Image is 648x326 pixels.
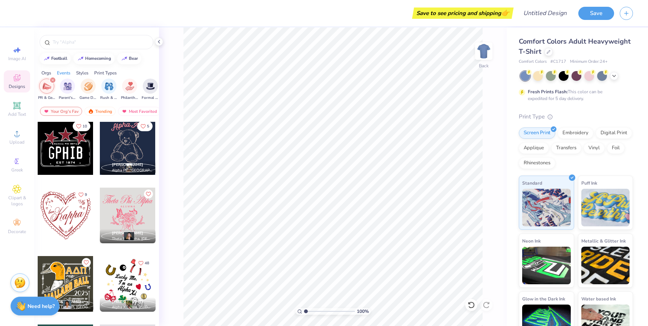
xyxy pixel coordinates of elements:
div: filter for Rush & Bid [100,79,118,101]
div: Screen Print [519,127,555,139]
button: filter button [142,79,159,101]
img: trend_line.gif [44,56,50,61]
span: Add Text [8,111,26,117]
img: most_fav.gif [43,109,49,114]
button: Like [137,121,153,131]
button: filter button [79,79,97,101]
img: Puff Ink [581,189,630,226]
div: filter for Parent's Weekend [59,79,76,101]
span: [PERSON_NAME] [112,299,143,304]
span: [PERSON_NAME] [50,299,81,304]
img: Neon Ink [522,247,571,284]
span: Comfort Colors [519,59,547,65]
img: Rush & Bid Image [105,82,113,91]
span: 👉 [501,8,509,17]
input: Untitled Design [517,6,573,21]
span: PR & General [38,95,55,101]
button: Like [75,190,90,200]
button: Like [135,258,153,268]
div: This color can be expedited for 5 day delivery. [528,88,620,102]
span: 9 [85,193,87,197]
div: filter for Formal & Semi [142,79,159,101]
button: Like [144,190,153,199]
img: Back [476,44,491,59]
span: Image AI [8,56,26,62]
span: # C1717 [550,59,566,65]
img: trending.gif [88,109,94,114]
div: homecoming [85,56,111,61]
button: filter button [121,79,138,101]
span: Puff Ink [581,179,597,187]
div: bear [129,56,138,61]
div: Digital Print [596,127,632,139]
div: filter for Philanthropy [121,79,138,101]
span: 10 [83,124,87,128]
div: Rhinestones [519,158,555,169]
div: Embroidery [558,127,593,139]
div: Styles [76,70,89,76]
span: Metallic & Glitter Ink [581,237,626,245]
span: Theta Phi Alpha, [GEOGRAPHIC_DATA] [112,236,153,242]
span: Alpha Phi, [GEOGRAPHIC_DATA][US_STATE] [112,168,153,173]
span: Formal & Semi [142,95,159,101]
span: [PERSON_NAME] [112,230,143,236]
button: filter button [100,79,118,101]
div: Orgs [41,70,51,76]
span: Alpha Xi Delta, [GEOGRAPHIC_DATA] [112,305,153,310]
div: Trending [84,107,116,116]
img: Metallic & Glitter Ink [581,247,630,284]
button: Like [73,121,90,131]
button: filter button [38,79,55,101]
div: filter for PR & General [38,79,55,101]
span: Glow in the Dark Ink [522,295,565,303]
img: Game Day Image [84,82,93,91]
div: Foil [607,143,625,154]
img: Philanthropy Image [125,82,134,91]
span: Parent's Weekend [59,95,76,101]
img: Parent's Weekend Image [63,82,72,91]
div: Transfers [551,143,581,154]
strong: Fresh Prints Flash: [528,89,568,95]
div: Most Favorited [118,107,160,116]
span: Rush & Bid [100,95,118,101]
div: Events [57,70,70,76]
span: Water based Ink [581,295,616,303]
div: football [51,56,67,61]
span: Standard [522,179,542,187]
div: Your Org's Fav [40,107,82,116]
span: Comfort Colors Adult Heavyweight T-Shirt [519,37,631,56]
button: Save [578,7,614,20]
strong: Need help? [28,303,55,310]
span: Greek [11,167,23,173]
img: trend_line.gif [78,56,84,61]
div: Applique [519,143,549,154]
span: Decorate [8,229,26,235]
div: Back [479,62,489,69]
div: Save to see pricing and shipping [414,8,512,19]
input: Try "Alpha" [52,38,148,46]
span: [PERSON_NAME] [112,162,143,167]
div: Print Types [94,70,117,76]
img: PR & General Image [43,82,51,91]
span: 48 [145,261,149,265]
button: homecoming [73,53,115,64]
img: most_fav.gif [121,109,127,114]
div: filter for Game Day [79,79,97,101]
button: filter button [59,79,76,101]
span: Alpha Delta Pi, [GEOGRAPHIC_DATA][US_STATE] [50,305,90,310]
span: Game Day [79,95,97,101]
img: Formal & Semi Image [146,82,155,91]
span: Clipart & logos [4,195,30,207]
span: Upload [9,139,24,145]
div: Vinyl [584,143,605,154]
span: Neon Ink [522,237,541,245]
button: football [40,53,71,64]
span: Minimum Order: 24 + [570,59,608,65]
span: Designs [9,83,25,89]
button: bear [117,53,141,64]
button: Like [82,258,91,267]
span: Philanthropy [121,95,138,101]
img: trend_line.gif [121,56,127,61]
span: 100 % [357,308,369,315]
span: 5 [147,124,149,128]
